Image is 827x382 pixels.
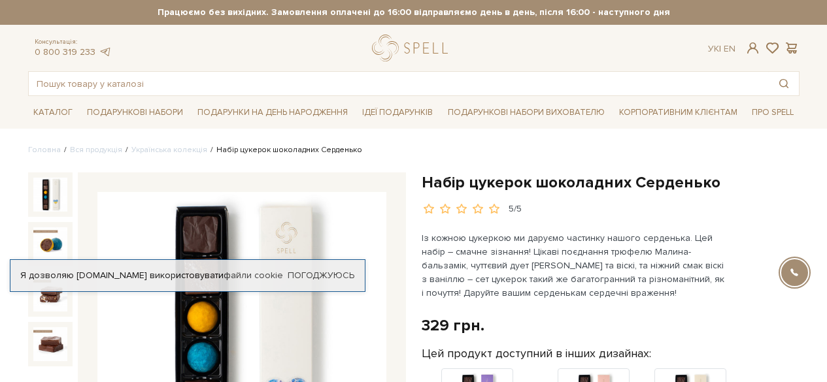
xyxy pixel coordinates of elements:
div: Я дозволяю [DOMAIN_NAME] використовувати [10,270,365,281]
a: Українська колекція [131,145,207,155]
a: Вся продукція [70,145,122,155]
div: 329 грн. [422,315,484,336]
span: | [719,43,721,54]
a: Подарункові набори [82,103,188,123]
img: Набір цукерок шоколадних Серденько [33,178,67,212]
div: Ук [708,43,735,55]
a: Каталог [28,103,78,123]
a: Подарункові набори вихователю [443,101,610,123]
a: Корпоративним клієнтам [614,101,743,123]
span: Консультація: [35,38,112,46]
a: logo [372,35,454,61]
img: Набір цукерок шоколадних Серденько [33,327,67,361]
p: Із кожною цукеркою ми даруємо частинку нашого серденька. Цей набір – смачне зізнання! Цікаві поєд... [422,231,728,300]
a: Погоджуюсь [288,270,354,281]
button: Пошук товару у каталозі [769,72,799,95]
a: telegram [99,46,112,57]
a: Головна [28,145,61,155]
a: Подарунки на День народження [192,103,353,123]
input: Пошук товару у каталозі [29,72,769,95]
a: файли cookie [224,270,283,281]
img: Набір цукерок шоколадних Серденько [33,227,67,261]
strong: Працюємо без вихідних. Замовлення оплачені до 16:00 відправляємо день в день, після 16:00 - насту... [28,7,800,18]
a: 0 800 319 233 [35,46,95,57]
li: Набір цукерок шоколадних Серденько [207,144,362,156]
a: Про Spell [747,103,799,123]
a: En [724,43,735,54]
div: 5/5 [509,203,522,215]
img: Набір цукерок шоколадних Серденько [33,277,67,311]
a: Ідеї подарунків [357,103,438,123]
label: Цей продукт доступний в інших дизайнах: [422,346,651,361]
h1: Набір цукерок шоколадних Серденько [422,172,800,193]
